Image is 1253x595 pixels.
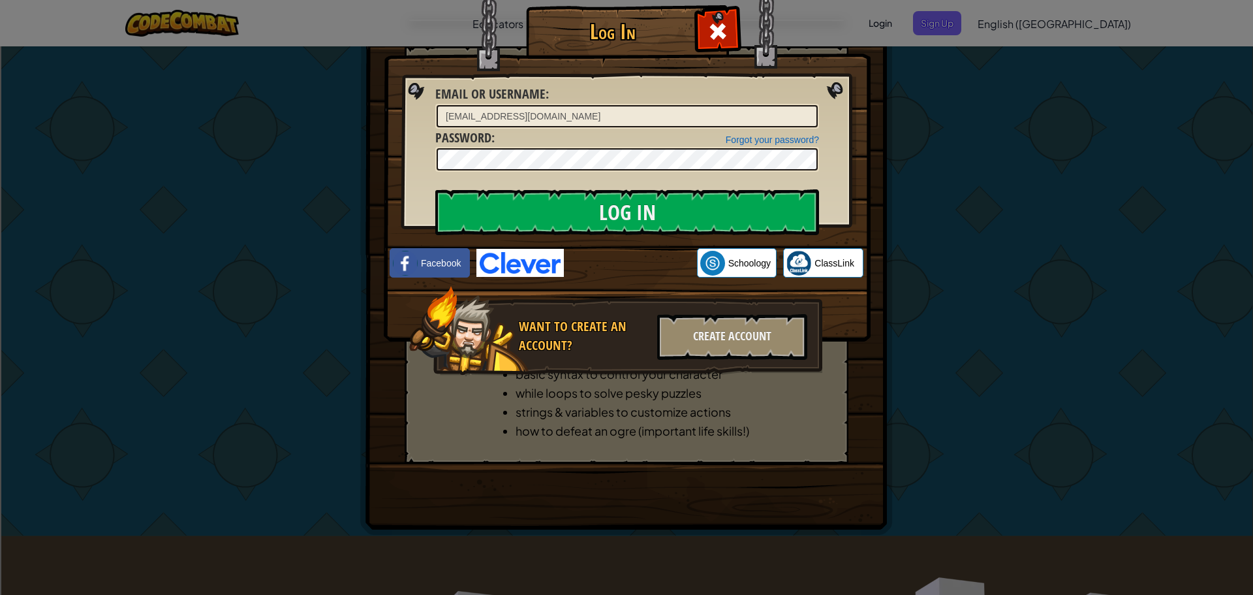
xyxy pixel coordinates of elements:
[5,76,1248,88] div: Rename
[421,257,461,270] span: Facebook
[5,64,1248,76] div: Sign out
[657,314,807,360] div: Create Account
[5,17,1248,29] div: Sort New > Old
[814,257,854,270] span: ClassLink
[435,129,491,146] span: Password
[435,85,546,103] span: Email or Username
[435,189,819,235] input: Log In
[5,5,1248,17] div: Sort A > Z
[5,88,1248,99] div: Move To ...
[5,29,1248,40] div: Move To ...
[5,52,1248,64] div: Options
[786,251,811,276] img: classlink-logo-small.png
[435,85,549,104] label: :
[476,249,564,277] img: clever-logo-blue.png
[564,249,697,278] iframe: Sign in with Google Button
[529,20,696,43] h1: Log In
[435,129,495,148] label: :
[700,251,725,276] img: schoology.png
[519,317,649,355] div: Want to create an account?
[393,251,418,276] img: facebook_small.png
[728,257,771,270] span: Schoology
[5,40,1248,52] div: Delete
[726,135,819,145] a: Forgot your password?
